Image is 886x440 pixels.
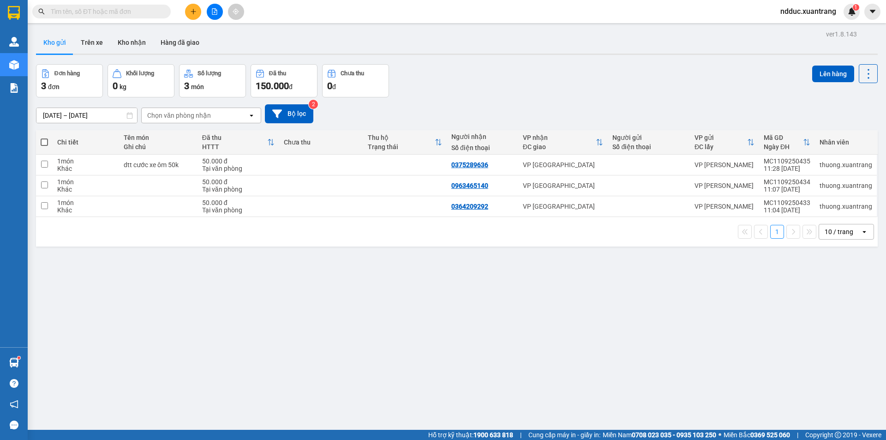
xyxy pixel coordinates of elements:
span: Miền Bắc [724,430,790,440]
th: Toggle SortBy [690,130,759,155]
span: 1 [854,4,857,11]
span: Miền Nam [603,430,716,440]
img: warehouse-icon [9,358,19,368]
span: question-circle [10,379,18,388]
input: Tìm tên, số ĐT hoặc mã đơn [51,6,160,17]
button: Bộ lọc [265,104,313,123]
span: message [10,421,18,429]
div: Đơn hàng [54,70,80,77]
span: Hỗ trợ kỹ thuật: [428,430,513,440]
div: VP gửi [694,134,747,141]
span: aim [233,8,239,15]
span: 3 [184,80,189,91]
div: Tại văn phòng [202,165,275,172]
div: 50.000 đ [202,178,275,186]
div: VP nhận [523,134,596,141]
span: 0 [327,80,332,91]
span: ⚪️ [718,433,721,437]
button: 1 [770,225,784,239]
div: VP [GEOGRAPHIC_DATA] [523,161,604,169]
div: thuong.xuantrang [820,161,872,169]
img: warehouse-icon [9,37,19,47]
span: đ [332,83,336,90]
div: thuong.xuantrang [820,203,872,210]
div: 50.000 đ [202,157,275,165]
div: Khác [57,186,114,193]
img: warehouse-icon [9,60,19,70]
div: 0375289636 [451,161,488,169]
div: 0364209292 [451,203,488,210]
div: VP [PERSON_NAME] [694,182,754,189]
button: file-add [207,4,223,20]
div: Khác [57,206,114,214]
button: Đã thu150.000đ [251,64,317,97]
div: VP [PERSON_NAME] [694,161,754,169]
button: Hàng đã giao [153,31,207,54]
div: VP [GEOGRAPHIC_DATA] [523,203,604,210]
div: Chưa thu [341,70,364,77]
button: caret-down [864,4,880,20]
div: MC1109250435 [764,157,810,165]
div: 1 món [57,199,114,206]
img: solution-icon [9,83,19,93]
div: 50.000 đ [202,199,275,206]
div: Số lượng [198,70,221,77]
span: 0 [113,80,118,91]
div: Tại văn phòng [202,206,275,214]
div: MC1109250434 [764,178,810,186]
button: Kho nhận [110,31,153,54]
button: Khối lượng0kg [108,64,174,97]
span: file-add [211,8,218,15]
div: 1 món [57,178,114,186]
div: Đã thu [269,70,286,77]
span: món [191,83,204,90]
span: copyright [835,432,841,438]
div: Thu hộ [368,134,435,141]
div: 10 / trang [825,227,853,236]
div: Nhân viên [820,139,872,146]
div: HTTT [202,143,268,151]
div: VP [PERSON_NAME] [694,203,754,210]
div: Chọn văn phòng nhận [147,111,211,120]
span: ndduc.xuantrang [773,6,844,17]
img: logo-vxr [8,6,20,20]
button: Lên hàng [812,66,854,82]
div: ĐC giao [523,143,596,151]
div: Tại văn phòng [202,186,275,193]
button: Đơn hàng3đơn [36,64,103,97]
span: 3 [41,80,46,91]
img: icon-new-feature [848,7,856,16]
div: Khác [57,165,114,172]
sup: 1 [853,4,859,11]
input: Select a date range. [36,108,137,123]
div: Chưa thu [284,139,358,146]
div: Người gửi [612,134,685,141]
div: ĐC lấy [694,143,747,151]
div: Số điện thoại [612,143,685,151]
div: 11:07 [DATE] [764,186,810,193]
div: 1 món [57,157,114,165]
div: Tên món [124,134,193,141]
div: Chi tiết [57,139,114,146]
strong: 0708 023 035 - 0935 103 250 [632,431,716,439]
div: VP [GEOGRAPHIC_DATA] [523,182,604,189]
span: đơn [48,83,60,90]
span: plus [190,8,197,15]
span: đ [289,83,293,90]
span: Cung cấp máy in - giấy in: [528,430,600,440]
strong: 1900 633 818 [473,431,513,439]
div: Trạng thái [368,143,435,151]
div: Người nhận [451,133,514,140]
th: Toggle SortBy [759,130,815,155]
div: dtt cước xe ôm 50k [124,161,193,169]
span: notification [10,400,18,409]
svg: open [861,228,868,235]
span: caret-down [868,7,877,16]
div: 11:04 [DATE] [764,206,810,214]
span: search [38,8,45,15]
button: Chưa thu0đ [322,64,389,97]
sup: 1 [18,356,20,359]
div: Số điện thoại [451,144,514,151]
div: Đã thu [202,134,268,141]
div: Khối lượng [126,70,154,77]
